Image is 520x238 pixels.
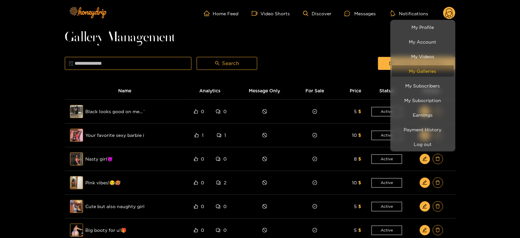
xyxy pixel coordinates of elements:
[392,139,454,150] button: Log out
[392,65,454,77] a: My Galleries
[392,124,454,135] a: Payment History
[392,21,454,33] a: My Profile
[392,51,454,62] a: My Videos
[392,95,454,106] a: My Subscription
[392,36,454,47] a: My Account
[392,80,454,91] a: My Subscribers
[392,109,454,121] a: Earnings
